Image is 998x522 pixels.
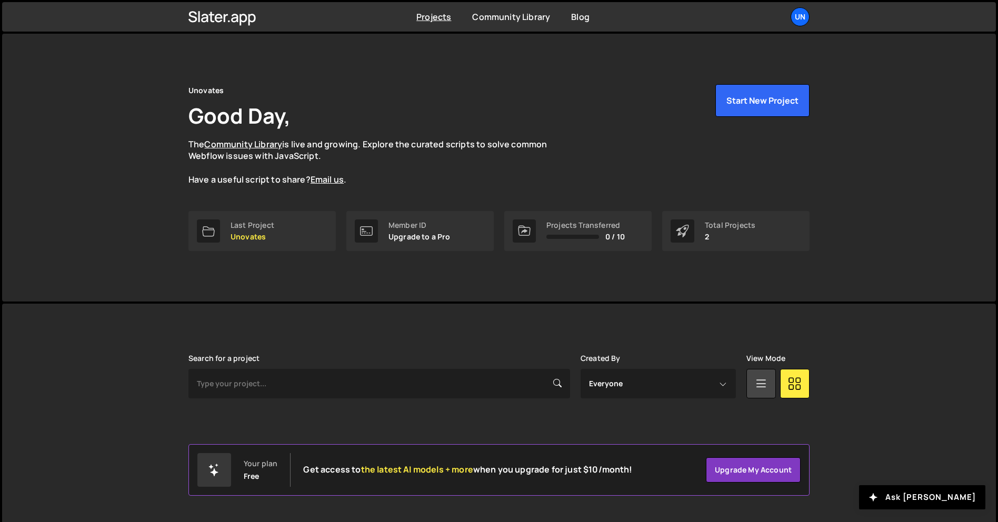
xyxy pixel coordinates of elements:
[231,233,274,241] p: Unovates
[416,11,451,23] a: Projects
[581,354,621,363] label: Created By
[546,221,625,229] div: Projects Transferred
[388,221,451,229] div: Member ID
[244,472,260,480] div: Free
[705,233,755,241] p: 2
[705,221,755,229] div: Total Projects
[605,233,625,241] span: 0 / 10
[188,354,260,363] label: Search for a project
[361,464,473,475] span: the latest AI models + more
[746,354,785,363] label: View Mode
[571,11,590,23] a: Blog
[715,84,810,117] button: Start New Project
[231,221,274,229] div: Last Project
[188,211,336,251] a: Last Project Unovates
[706,457,801,483] a: Upgrade my account
[188,138,567,186] p: The is live and growing. Explore the curated scripts to solve common Webflow issues with JavaScri...
[791,7,810,26] a: Un
[472,11,550,23] a: Community Library
[311,174,344,185] a: Email us
[204,138,282,150] a: Community Library
[188,84,224,97] div: Unovates
[188,369,570,398] input: Type your project...
[859,485,985,509] button: Ask [PERSON_NAME]
[388,233,451,241] p: Upgrade to a Pro
[244,459,277,468] div: Your plan
[303,465,632,475] h2: Get access to when you upgrade for just $10/month!
[188,101,291,130] h1: Good Day,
